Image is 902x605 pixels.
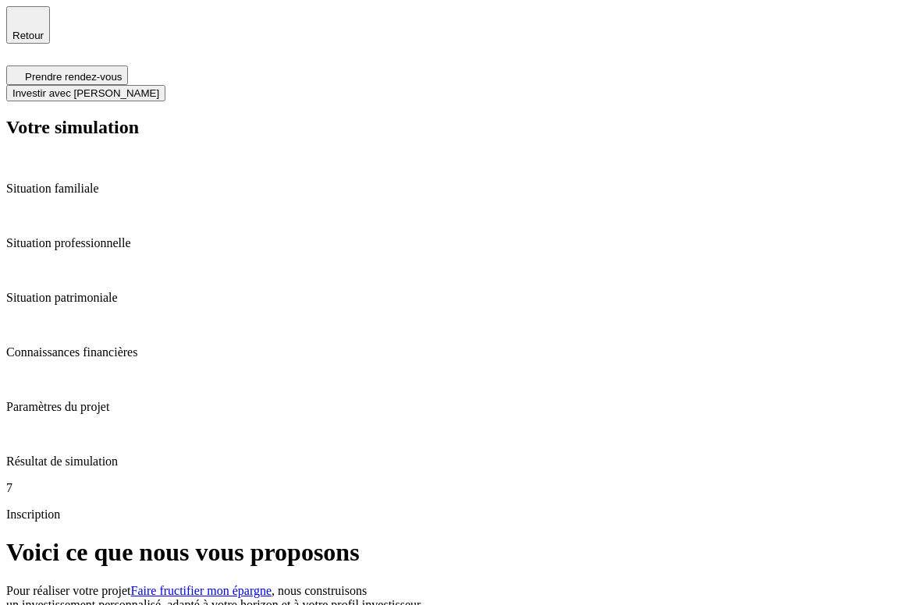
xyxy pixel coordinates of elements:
[25,71,122,83] span: Prendre rendez-vous
[6,455,896,469] p: Résultat de simulation
[6,65,128,85] button: Prendre rendez-vous
[12,30,44,41] span: Retour
[6,345,896,359] p: Connaissances financières
[272,584,367,597] span: , nous construisons
[12,87,159,99] span: Investir avec [PERSON_NAME]
[6,291,896,305] p: Situation patrimoniale
[6,6,50,44] button: Retour
[6,481,896,495] p: 7
[6,182,896,196] p: Situation familiale
[131,584,272,597] a: Faire fructifier mon épargne
[6,400,896,414] p: Paramètres du projet
[6,584,131,597] span: Pour réaliser votre projet
[6,85,165,101] button: Investir avec [PERSON_NAME]
[6,508,896,522] p: Inscription
[6,117,896,138] h2: Votre simulation
[6,236,896,250] p: Situation professionnelle
[6,538,896,567] h1: Voici ce que nous vous proposons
